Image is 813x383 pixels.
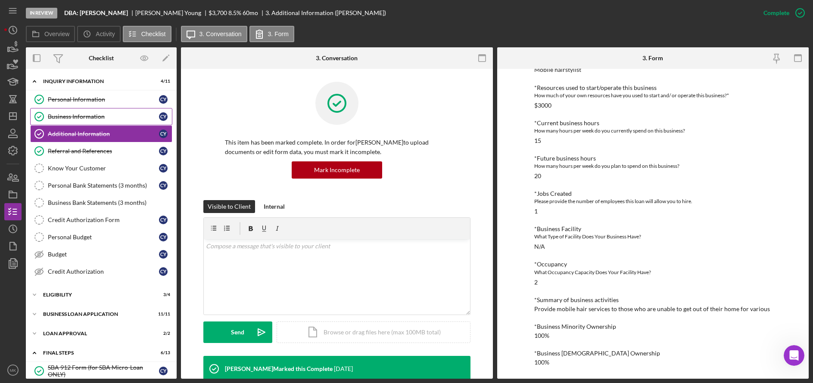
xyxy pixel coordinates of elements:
[48,364,159,378] div: SBA 912 Form (for SBA Micro-Loan ONLY)
[534,359,549,366] div: 100%
[30,142,172,160] a: Referral and ReferencesCY
[334,365,353,372] time: 2025-09-15 21:22
[48,234,159,241] div: Personal Budget
[225,138,449,157] p: This item has been marked complete. In order for [PERSON_NAME] to upload documents or edit form d...
[30,160,172,177] a: Know Your CustomerCY
[155,79,170,84] div: 4 / 11
[30,108,172,125] a: Business InformationCY
[159,164,168,173] div: C Y
[48,96,159,103] div: Personal Information
[159,233,168,241] div: C Y
[10,368,16,373] text: MK
[48,130,159,137] div: Additional Information
[534,66,581,73] div: Mobile hairstylist
[534,225,771,232] div: *Business Facility
[48,216,159,223] div: Credit Authorization Form
[30,263,172,280] a: Credit AuthorizationCY
[43,312,149,317] div: BUSINESS LOAN APPLICATION
[534,197,771,206] div: Please provide the number of employees this loan will allow you to hire.
[534,243,545,250] div: N/A
[264,200,285,213] div: Internal
[534,208,538,215] div: 1
[534,297,771,303] div: *Summary of business activities
[48,148,159,154] div: Referral and References
[784,345,804,366] iframe: Intercom live chat
[534,332,549,339] div: 100%
[159,130,168,138] div: C Y
[4,361,22,379] button: MK
[30,91,172,108] a: Personal InformationCY
[534,120,771,127] div: *Current business hours
[159,147,168,155] div: C Y
[30,362,172,380] a: SBA 912 Form (for SBA Micro-Loan ONLY)CY
[43,292,149,297] div: Eligibility
[755,4,809,22] button: Complete
[534,306,770,312] div: Provide mobile hair services to those who are unable to get out of their home for various
[642,55,663,62] div: 3. Form
[159,216,168,224] div: C Y
[534,162,771,170] div: How many hours per week do you plan to spend on this business?
[26,26,75,42] button: Overview
[534,102,551,109] div: $3000
[48,199,172,206] div: Business Bank Statements (3 months)
[268,31,289,37] label: 3. Form
[534,155,771,162] div: *Future business hours
[259,200,289,213] button: Internal
[48,182,159,189] div: Personal Bank Statements (3 months)
[30,246,172,263] a: BudgetCY
[265,9,386,16] div: 3. Additional Information ([PERSON_NAME])
[77,26,120,42] button: Activity
[534,232,771,241] div: What Type of Facility Does Your Business Have?
[64,9,128,16] b: DBA: [PERSON_NAME]
[203,200,255,213] button: Visible to Client
[534,91,771,100] div: How much of your own resources have you used to start and/ or operate this business?*
[249,26,294,42] button: 3. Form
[159,250,168,259] div: C Y
[48,165,159,172] div: Know Your Customer
[534,350,771,357] div: *Business [DEMOGRAPHIC_DATA] Ownership
[243,9,258,16] div: 60 mo
[48,268,159,275] div: Credit Authorization
[534,261,771,268] div: *Occupancy
[159,95,168,104] div: C Y
[314,161,360,179] div: Mark Incomplete
[96,31,115,37] label: Activity
[159,181,168,190] div: C Y
[123,26,171,42] button: Checklist
[155,350,170,355] div: 6 / 13
[89,55,114,62] div: Checklist
[155,331,170,336] div: 2 / 2
[159,367,168,375] div: C Y
[155,312,170,317] div: 11 / 11
[209,9,227,16] span: $3,700
[225,365,333,372] div: [PERSON_NAME] Marked this Complete
[534,190,771,197] div: *Jobs Created
[43,79,149,84] div: INQUIRY INFORMATION
[534,127,771,135] div: How many hours per week do you currently spend on this business?
[534,323,771,330] div: *Business Minority Ownership
[48,251,159,258] div: Budget
[763,4,789,22] div: Complete
[199,31,242,37] label: 3. Conversation
[228,9,241,16] div: 8.5 %
[203,321,272,343] button: Send
[26,8,57,19] div: In Review
[44,31,69,37] label: Overview
[231,321,244,343] div: Send
[534,84,771,91] div: *Resources used to start/operate this business
[208,200,251,213] div: Visible to Client
[43,350,149,355] div: Final Steps
[316,55,358,62] div: 3. Conversation
[534,137,541,144] div: 15
[30,177,172,194] a: Personal Bank Statements (3 months)CY
[141,31,166,37] label: Checklist
[159,267,168,276] div: C Y
[30,211,172,229] a: Credit Authorization FormCY
[534,268,771,277] div: What Occupancy Capacity Does Your Facility Have?
[181,26,247,42] button: 3. Conversation
[43,331,149,336] div: Loan Approval
[48,113,159,120] div: Business Information
[534,279,538,286] div: 2
[534,173,541,179] div: 20
[292,161,382,179] button: Mark Incomplete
